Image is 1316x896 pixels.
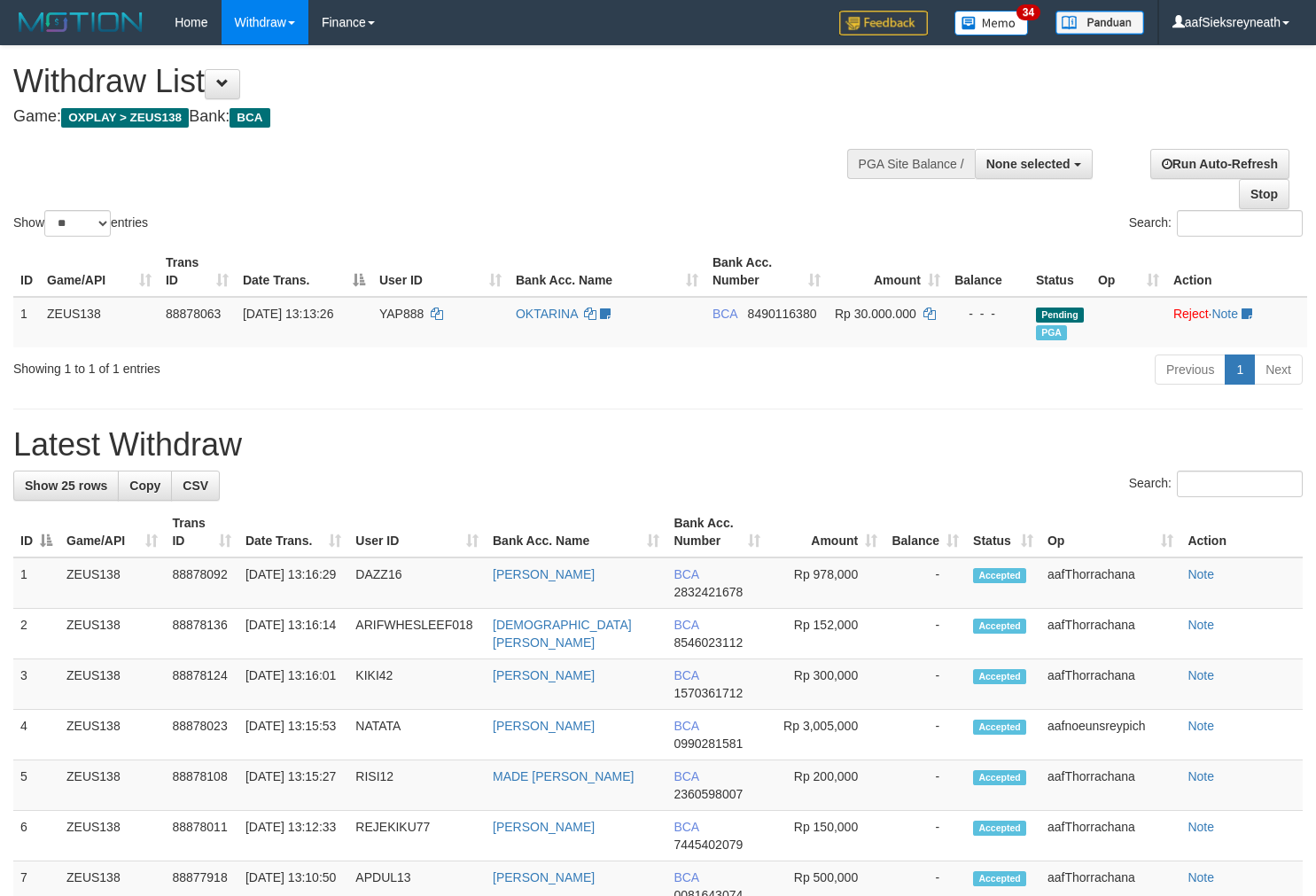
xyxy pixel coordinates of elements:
span: Copy 8490116380 to clipboard [748,307,817,321]
a: Note [1188,668,1214,682]
th: ID: activate to sort column descending [13,507,59,557]
a: Reject [1173,307,1209,321]
span: Show 25 rows [25,479,107,493]
td: - [884,659,966,710]
a: [PERSON_NAME] [493,820,595,834]
a: OKTARINA [516,307,578,321]
th: Op: activate to sort column ascending [1091,246,1166,297]
td: ZEUS138 [40,297,159,347]
span: YAP888 [379,307,424,321]
th: Balance: activate to sort column ascending [884,507,966,557]
span: Accepted [973,770,1026,785]
td: aafThorrachana [1040,659,1180,710]
a: Note [1211,307,1238,321]
td: DAZZ16 [348,557,486,609]
a: [PERSON_NAME] [493,870,595,884]
td: 88878136 [165,609,238,659]
a: [DEMOGRAPHIC_DATA][PERSON_NAME] [493,618,632,650]
span: Rp 30.000.000 [835,307,916,321]
td: Rp 3,005,000 [767,710,884,760]
a: CSV [171,471,220,501]
a: Note [1188,870,1214,884]
th: Date Trans.: activate to sort column ascending [238,507,348,557]
td: RISI12 [348,760,486,811]
span: BCA [674,769,698,783]
th: User ID: activate to sort column ascending [348,507,486,557]
span: Copy 7445402079 to clipboard [674,838,743,852]
span: OXPLAY > ZEUS138 [61,108,189,128]
span: BCA [674,618,698,632]
th: Bank Acc. Name: activate to sort column ascending [486,507,666,557]
td: ZEUS138 [59,760,165,811]
td: aafThorrachana [1040,557,1180,609]
td: 6 [13,811,59,861]
div: Showing 1 to 1 of 1 entries [13,353,535,378]
th: Amount: activate to sort column ascending [828,246,947,297]
a: Copy [118,471,172,501]
span: Copy 1570361712 to clipboard [674,686,743,700]
th: Amount: activate to sort column ascending [767,507,884,557]
span: Marked by aafmaleo [1036,325,1067,340]
td: ZEUS138 [59,609,165,659]
td: aafThorrachana [1040,609,1180,659]
img: MOTION_logo.png [13,9,148,35]
td: aafThorrachana [1040,811,1180,861]
td: 1 [13,297,40,347]
td: 88878023 [165,710,238,760]
span: Copy [129,479,160,493]
span: BCA [674,870,698,884]
th: Status [1029,246,1091,297]
td: - [884,710,966,760]
a: [PERSON_NAME] [493,719,595,733]
span: BCA [713,307,737,321]
th: Bank Acc. Name: activate to sort column ascending [509,246,705,297]
td: ZEUS138 [59,710,165,760]
th: Date Trans.: activate to sort column descending [236,246,372,297]
td: · [1166,297,1307,347]
span: [DATE] 13:13:26 [243,307,333,321]
a: 1 [1225,355,1255,385]
td: [DATE] 13:15:27 [238,760,348,811]
span: Copy 8546023112 to clipboard [674,635,743,650]
span: Accepted [973,619,1026,634]
td: REJEKIKU77 [348,811,486,861]
td: - [884,557,966,609]
td: 88878011 [165,811,238,861]
th: Action [1166,246,1307,297]
td: 1 [13,557,59,609]
span: Copy 2832421678 to clipboard [674,585,743,599]
img: Feedback.jpg [839,11,928,35]
th: Balance [947,246,1029,297]
td: ARIFWHESLEEF018 [348,609,486,659]
img: panduan.png [1055,11,1144,35]
span: Accepted [973,669,1026,684]
h1: Withdraw List [13,64,860,99]
a: Note [1188,769,1214,783]
input: Search: [1177,471,1303,497]
th: Bank Acc. Number: activate to sort column ascending [705,246,828,297]
td: ZEUS138 [59,811,165,861]
span: Copy 2360598007 to clipboard [674,787,743,801]
a: Note [1188,719,1214,733]
h1: Latest Withdraw [13,427,1303,463]
span: BCA [674,719,698,733]
a: [PERSON_NAME] [493,668,595,682]
td: Rp 152,000 [767,609,884,659]
a: Note [1188,567,1214,581]
span: CSV [183,479,208,493]
td: ZEUS138 [59,557,165,609]
span: Accepted [973,871,1026,886]
td: NATATA [348,710,486,760]
span: BCA [674,668,698,682]
td: - [884,811,966,861]
td: Rp 150,000 [767,811,884,861]
a: MADE [PERSON_NAME] [493,769,634,783]
th: Game/API: activate to sort column ascending [59,507,165,557]
td: 4 [13,710,59,760]
div: - - - [954,305,1022,323]
select: Showentries [44,210,111,237]
span: Accepted [973,821,1026,836]
td: 88878108 [165,760,238,811]
span: BCA [674,820,698,834]
th: ID [13,246,40,297]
